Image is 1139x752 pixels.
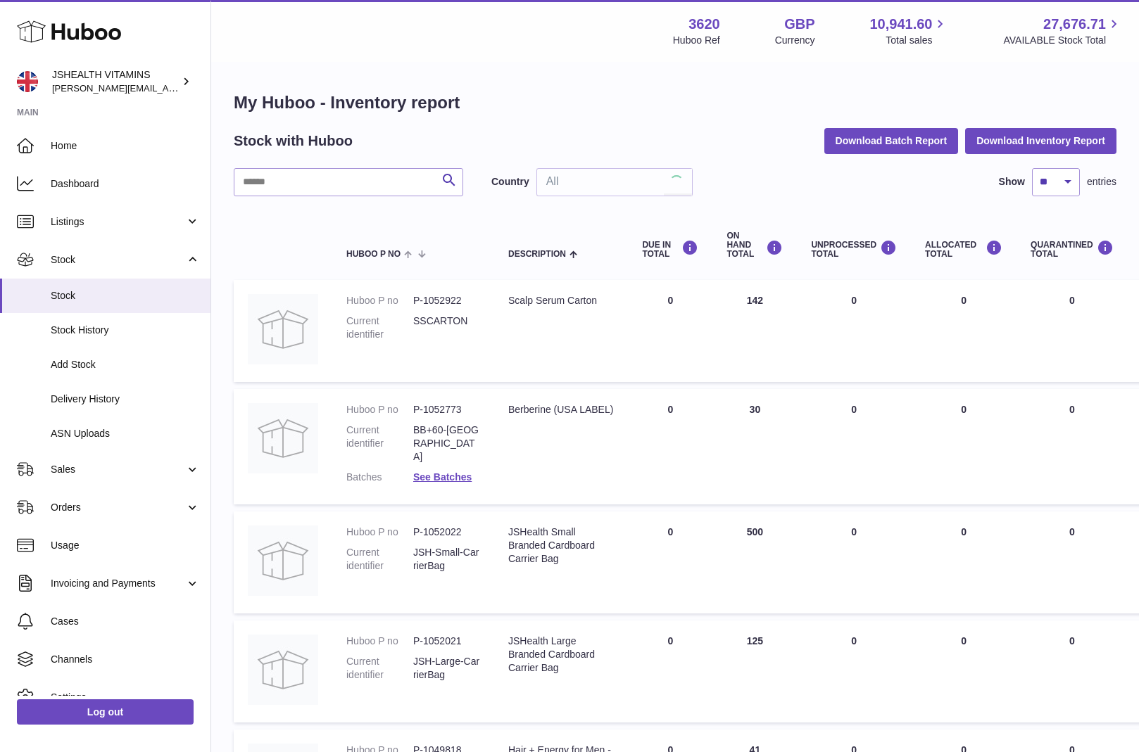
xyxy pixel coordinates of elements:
[51,139,200,153] span: Home
[712,389,797,504] td: 30
[51,653,200,666] span: Channels
[51,427,200,440] span: ASN Uploads
[911,511,1017,613] td: 0
[346,525,413,539] dt: Huboo P no
[1043,15,1106,34] span: 27,676.71
[628,280,712,382] td: 0
[784,15,814,34] strong: GBP
[508,403,614,416] div: Berberine (USA LABEL)
[346,423,413,464] dt: Current identifier
[346,294,413,307] dt: Huboo P no
[688,15,720,34] strong: 3620
[712,620,797,722] td: 125
[824,128,959,153] button: Download Batch Report
[51,615,200,628] span: Cases
[811,240,897,259] div: UNPROCESSED Total
[51,577,185,590] span: Invoicing and Payments
[51,539,200,552] span: Usage
[911,620,1017,722] td: 0
[413,655,480,682] dd: JSH-Large-CarrierBag
[17,71,38,92] img: francesca@jshealthvitamins.com
[999,175,1025,189] label: Show
[52,82,282,94] span: [PERSON_NAME][EMAIL_ADDRESS][DOMAIN_NAME]
[775,34,815,47] div: Currency
[1069,295,1075,306] span: 0
[869,15,948,47] a: 10,941.60 Total sales
[346,403,413,416] dt: Huboo P no
[248,294,318,364] img: product image
[51,501,185,514] span: Orders
[508,525,614,566] div: JSHealth Small Branded Cardboard Carrier Bag
[346,546,413,573] dt: Current identifier
[413,525,480,539] dd: P-1052022
[673,34,720,47] div: Huboo Ref
[797,620,911,722] td: 0
[346,314,413,341] dt: Current identifier
[17,699,194,725] a: Log out
[346,471,413,484] dt: Batches
[628,389,712,504] td: 0
[911,389,1017,504] td: 0
[925,240,1002,259] div: ALLOCATED Total
[1069,635,1075,646] span: 0
[797,389,911,504] td: 0
[51,691,200,704] span: Settings
[413,423,480,464] dd: BB+60-[GEOGRAPHIC_DATA]
[1003,15,1122,47] a: 27,676.71 AVAILABLE Stock Total
[797,280,911,382] td: 0
[51,324,200,337] span: Stock History
[413,635,480,648] dd: P-1052021
[51,358,200,371] span: Add Stock
[248,403,318,473] img: product image
[1031,240,1114,259] div: QUARANTINED Total
[413,314,480,341] dd: SSCARTON
[413,403,480,416] dd: P-1052773
[1069,526,1075,537] span: 0
[1069,404,1075,415] span: 0
[628,620,712,722] td: 0
[248,525,318,596] img: product image
[911,280,1017,382] td: 0
[628,511,712,613] td: 0
[413,546,480,573] dd: JSH-Small-CarrierBag
[642,240,698,259] div: DUE IN TOTAL
[346,250,401,259] span: Huboo P no
[869,15,932,34] span: 10,941.60
[1087,175,1116,189] span: entries
[346,635,413,648] dt: Huboo P no
[52,68,179,95] div: JSHEALTH VITAMINS
[886,34,948,47] span: Total sales
[413,471,472,483] a: See Batches
[508,635,614,675] div: JSHealth Large Branded Cardboard Carrier Bag
[712,280,797,382] td: 142
[234,91,1116,114] h1: My Huboo - Inventory report
[726,231,783,260] div: ON HAND Total
[1003,34,1122,47] span: AVAILABLE Stock Total
[346,655,413,682] dt: Current identifier
[248,635,318,705] img: product image
[413,294,480,307] dd: P-1052922
[51,253,185,267] span: Stock
[234,132,353,151] h2: Stock with Huboo
[51,463,185,476] span: Sales
[491,175,529,189] label: Country
[508,294,614,307] div: Scalp Serum Carton
[51,215,185,229] span: Listings
[51,177,200,191] span: Dashboard
[712,511,797,613] td: 500
[965,128,1116,153] button: Download Inventory Report
[797,511,911,613] td: 0
[51,289,200,302] span: Stock
[51,393,200,406] span: Delivery History
[508,250,566,259] span: Description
